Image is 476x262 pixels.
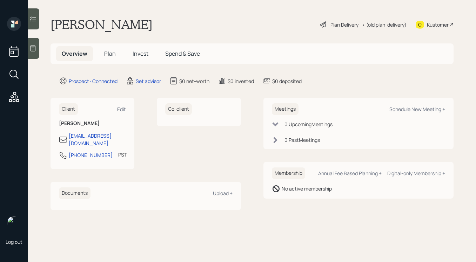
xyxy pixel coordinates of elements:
[282,185,332,192] div: No active membership
[104,50,116,57] span: Plan
[62,50,87,57] span: Overview
[117,106,126,112] div: Edit
[7,216,21,230] img: retirable_logo.png
[59,120,126,126] h6: [PERSON_NAME]
[284,120,333,128] div: 0 Upcoming Meeting s
[318,170,382,177] div: Annual Fee Based Planning +
[362,21,407,28] div: • (old plan-delivery)
[6,239,22,245] div: Log out
[69,132,126,147] div: [EMAIL_ADDRESS][DOMAIN_NAME]
[165,103,192,115] h6: Co-client
[272,167,305,179] h6: Membership
[133,50,148,57] span: Invest
[179,77,209,85] div: $0 net-worth
[118,151,127,158] div: PST
[330,21,358,28] div: Plan Delivery
[427,21,449,28] div: Kustomer
[59,187,90,199] h6: Documents
[272,77,302,85] div: $0 deposited
[165,50,200,57] span: Spend & Save
[272,103,299,115] h6: Meetings
[228,77,254,85] div: $0 invested
[213,190,233,196] div: Upload +
[69,151,113,159] div: [PHONE_NUMBER]
[284,136,320,144] div: 0 Past Meeting s
[136,77,161,85] div: Set advisor
[51,17,153,32] h1: [PERSON_NAME]
[389,106,445,112] div: Schedule New Meeting +
[69,77,118,85] div: Prospect · Connected
[59,103,78,115] h6: Client
[387,170,445,177] div: Digital-only Membership +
